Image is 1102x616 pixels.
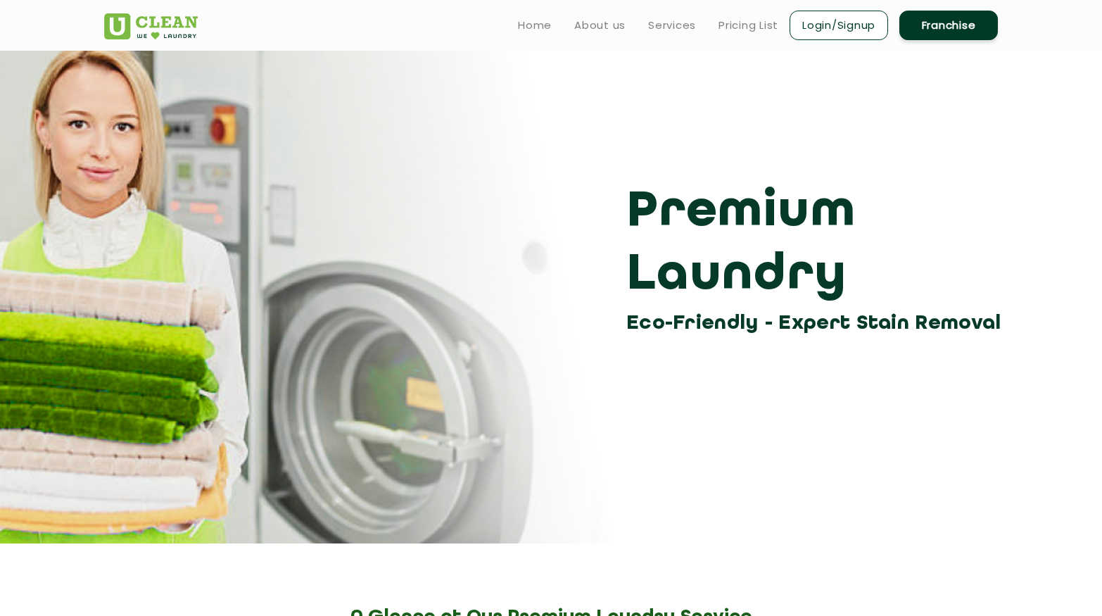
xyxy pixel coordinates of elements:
[648,17,696,34] a: Services
[104,13,198,39] img: UClean Laundry and Dry Cleaning
[790,11,888,40] a: Login/Signup
[626,308,1008,339] h3: Eco-Friendly - Expert Stain Removal
[518,17,552,34] a: Home
[626,181,1008,308] h3: Premium Laundry
[899,11,998,40] a: Franchise
[574,17,626,34] a: About us
[718,17,778,34] a: Pricing List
